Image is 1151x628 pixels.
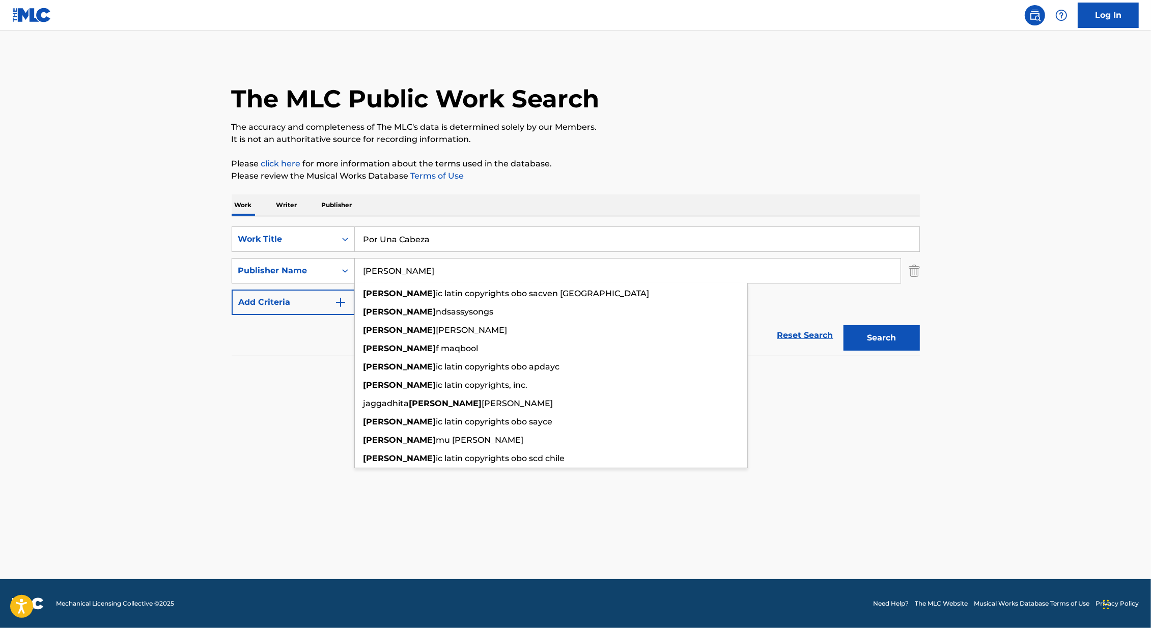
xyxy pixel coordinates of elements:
[873,599,909,608] a: Need Help?
[363,435,436,445] strong: [PERSON_NAME]
[772,324,838,347] a: Reset Search
[363,362,436,372] strong: [PERSON_NAME]
[1029,9,1041,21] img: search
[12,8,51,22] img: MLC Logo
[238,233,330,245] div: Work Title
[409,171,464,181] a: Terms of Use
[1100,579,1151,628] iframe: Chat Widget
[232,133,920,146] p: It is not an authoritative source for recording information.
[232,290,355,315] button: Add Criteria
[436,453,565,463] span: ic latin copyrights obo scd chile
[232,170,920,182] p: Please review the Musical Works Database
[232,83,600,114] h1: The MLC Public Work Search
[436,325,508,335] span: [PERSON_NAME]
[436,380,528,390] span: ic latin copyrights, inc.
[232,158,920,170] p: Please for more information about the terms used in the database.
[974,599,1089,608] a: Musical Works Database Terms of Use
[409,398,482,408] strong: [PERSON_NAME]
[915,599,968,608] a: The MLC Website
[436,435,524,445] span: mu [PERSON_NAME]
[1025,5,1045,25] a: Public Search
[1055,9,1068,21] img: help
[273,194,300,216] p: Writer
[238,265,330,277] div: Publisher Name
[363,417,436,426] strong: [PERSON_NAME]
[1096,599,1139,608] a: Privacy Policy
[436,362,560,372] span: ic latin copyrights obo apdayc
[482,398,553,408] span: [PERSON_NAME]
[319,194,355,216] p: Publisher
[436,289,650,298] span: ic latin copyrights obo sacven [GEOGRAPHIC_DATA]
[909,258,920,283] img: Delete Criterion
[1051,5,1072,25] div: Help
[363,453,436,463] strong: [PERSON_NAME]
[56,599,174,608] span: Mechanical Licensing Collective © 2025
[436,344,479,353] span: f maqbool
[334,296,347,308] img: 9d2ae6d4665cec9f34b9.svg
[232,194,255,216] p: Work
[232,226,920,356] form: Search Form
[232,121,920,133] p: The accuracy and completeness of The MLC's data is determined solely by our Members.
[436,307,494,317] span: ndsassysongs
[1103,589,1109,620] div: Drag
[363,344,436,353] strong: [PERSON_NAME]
[363,307,436,317] strong: [PERSON_NAME]
[363,289,436,298] strong: [PERSON_NAME]
[261,159,301,168] a: click here
[12,597,44,610] img: logo
[363,398,409,408] span: jaggadhita
[363,380,436,390] strong: [PERSON_NAME]
[363,325,436,335] strong: [PERSON_NAME]
[1078,3,1139,28] a: Log In
[844,325,920,351] button: Search
[436,417,553,426] span: ic latin copyrights obo sayce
